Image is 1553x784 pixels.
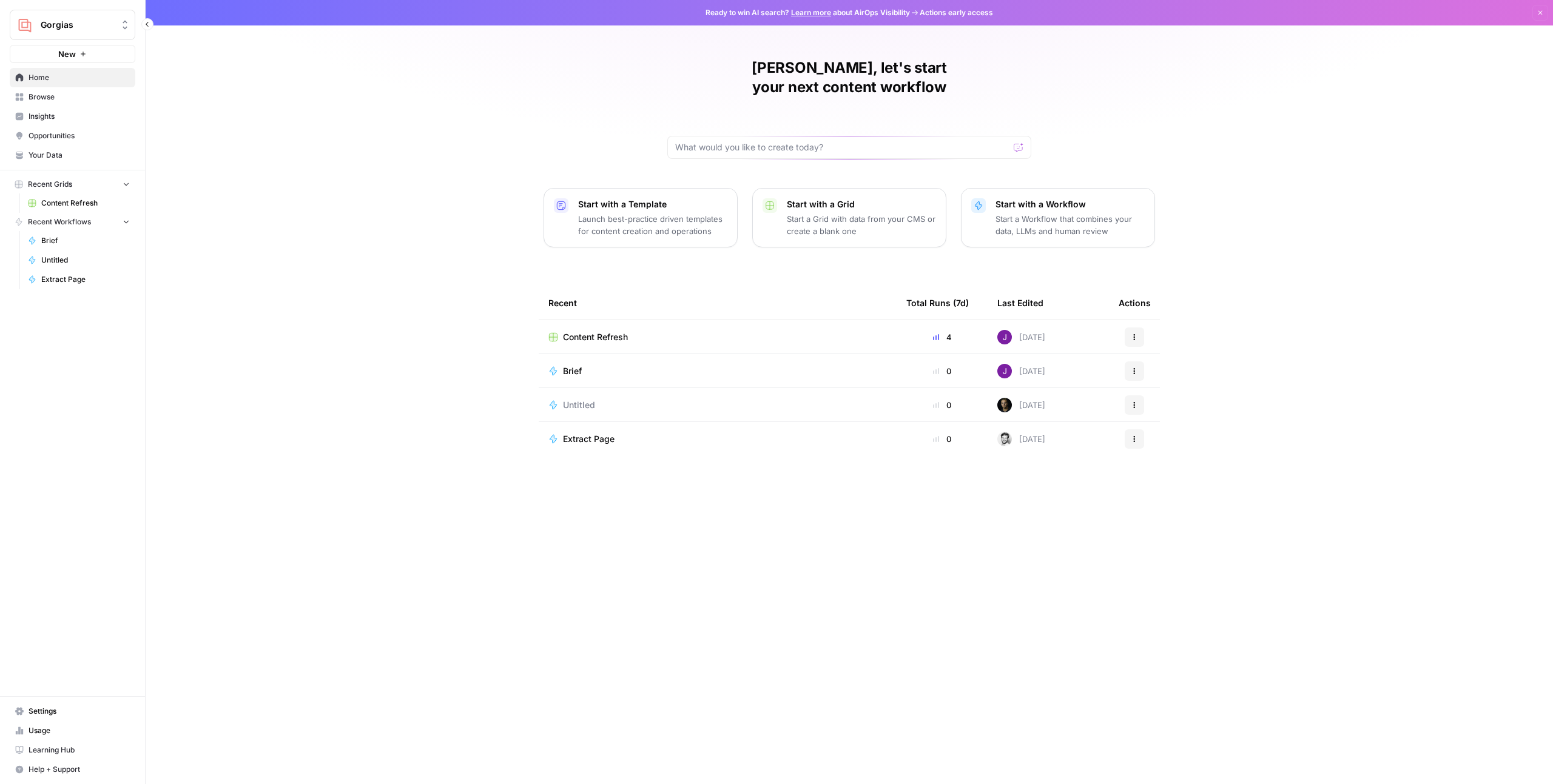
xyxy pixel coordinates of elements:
[997,364,1012,378] img: nj1ssy6o3lyd6ijko0eoja4aphzn
[29,725,130,736] span: Usage
[10,68,135,87] a: Home
[906,399,978,411] div: 0
[10,740,135,760] a: Learning Hub
[22,270,135,289] a: Extract Page
[995,213,1145,237] p: Start a Workflow that combines your data, LLMs and human review
[22,250,135,270] a: Untitled
[29,92,130,102] span: Browse
[997,364,1045,378] div: [DATE]
[10,213,135,231] button: Recent Workflows
[22,231,135,250] a: Brief
[563,433,615,445] span: Extract Page
[10,10,135,40] button: Workspace: Gorgias
[41,198,130,209] span: Content Refresh
[563,399,595,411] span: Untitled
[961,188,1155,247] button: Start with a WorkflowStart a Workflow that combines your data, LLMs and human review
[997,330,1045,344] div: [DATE]
[29,764,130,775] span: Help + Support
[548,286,887,320] div: Recent
[544,188,738,247] button: Start with a TemplateLaunch best-practice driven templates for content creation and operations
[548,399,887,411] a: Untitled
[752,188,946,247] button: Start with a GridStart a Grid with data from your CMS or create a blank one
[29,130,130,141] span: Opportunities
[548,365,887,377] a: Brief
[58,48,76,60] span: New
[675,141,1009,153] input: What would you like to create today?
[41,274,130,285] span: Extract Page
[563,331,628,343] span: Content Refresh
[22,193,135,213] a: Content Refresh
[997,398,1045,412] div: [DATE]
[706,7,910,18] span: Ready to win AI search? about AirOps Visibility
[578,198,727,210] p: Start with a Template
[787,198,936,210] p: Start with a Grid
[997,286,1043,320] div: Last Edited
[29,745,130,756] span: Learning Hub
[997,432,1045,446] div: [DATE]
[10,126,135,146] a: Opportunities
[41,235,130,246] span: Brief
[10,45,135,63] button: New
[41,19,114,31] span: Gorgias
[10,721,135,740] a: Usage
[667,58,1031,97] h1: [PERSON_NAME], let's start your next content workflow
[578,213,727,237] p: Launch best-practice driven templates for content creation and operations
[906,286,969,320] div: Total Runs (7d)
[906,365,978,377] div: 0
[10,87,135,107] a: Browse
[997,330,1012,344] img: nj1ssy6o3lyd6ijko0eoja4aphzn
[548,433,887,445] a: Extract Page
[563,365,582,377] span: Brief
[41,255,130,266] span: Untitled
[28,216,91,227] span: Recent Workflows
[29,72,130,83] span: Home
[10,175,135,193] button: Recent Grids
[10,760,135,779] button: Help + Support
[920,7,993,18] span: Actions early access
[791,8,831,17] a: Learn more
[29,150,130,161] span: Your Data
[906,331,978,343] div: 4
[28,179,72,190] span: Recent Grids
[906,433,978,445] div: 0
[997,398,1012,412] img: gdnfse0k6b25ue483wo7euzh17dw
[787,213,936,237] p: Start a Grid with data from your CMS or create a blank one
[1119,286,1151,320] div: Actions
[10,146,135,165] a: Your Data
[548,331,887,343] a: Content Refresh
[997,432,1012,446] img: e7mmit616c1grk817vq6rbttneqk
[14,14,36,36] img: Gorgias Logo
[10,107,135,126] a: Insights
[995,198,1145,210] p: Start with a Workflow
[29,706,130,717] span: Settings
[29,111,130,122] span: Insights
[10,702,135,721] a: Settings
